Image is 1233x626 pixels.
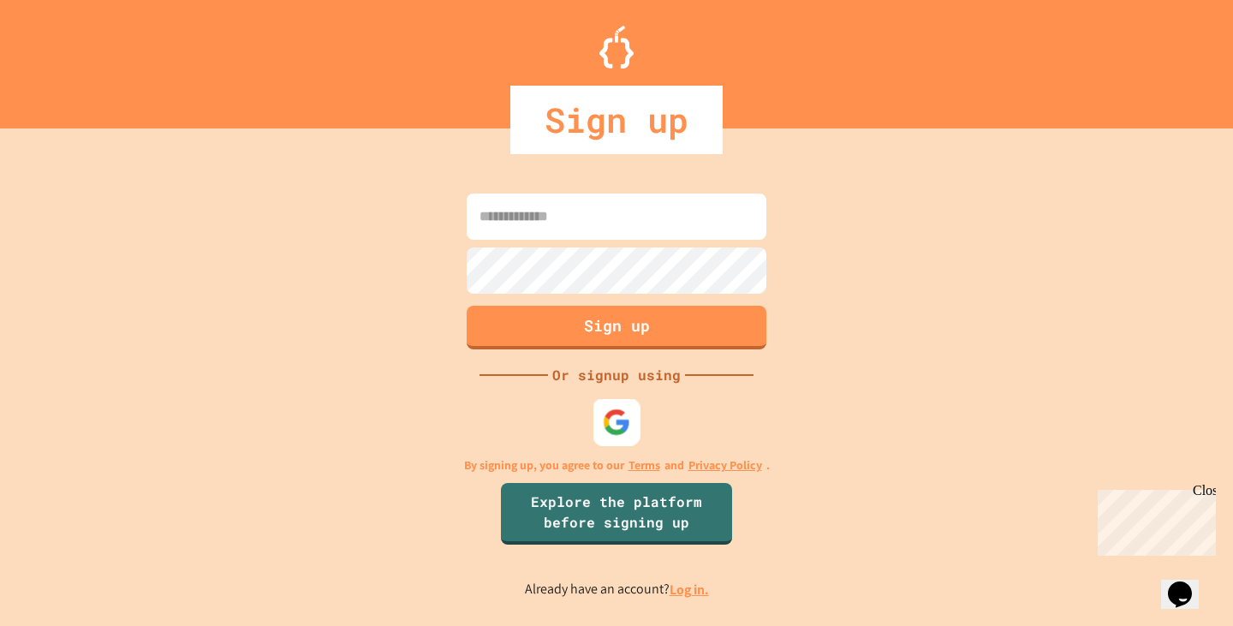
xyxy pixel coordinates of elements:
[1161,557,1216,609] iframe: chat widget
[510,86,723,154] div: Sign up
[628,456,660,474] a: Terms
[525,579,709,600] p: Already have an account?
[688,456,762,474] a: Privacy Policy
[464,456,770,474] p: By signing up, you agree to our and .
[548,365,685,385] div: Or signup using
[670,581,709,599] a: Log in.
[1091,483,1216,556] iframe: chat widget
[467,306,766,349] button: Sign up
[501,483,732,545] a: Explore the platform before signing up
[599,26,634,69] img: Logo.svg
[7,7,118,109] div: Chat with us now!Close
[603,408,631,436] img: google-icon.svg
